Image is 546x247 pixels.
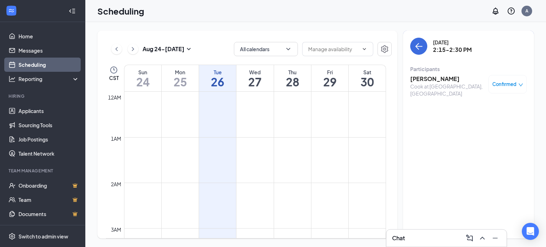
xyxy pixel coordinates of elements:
[478,234,487,242] svg: ChevronUp
[311,65,348,91] a: August 29, 2025
[143,45,184,53] h3: Aug 24 - [DATE]
[410,65,527,73] div: Participants
[18,75,80,82] div: Reporting
[522,223,539,240] div: Open Intercom Messenger
[8,7,15,14] svg: WorkstreamLogo
[9,233,16,240] svg: Settings
[18,193,79,207] a: TeamCrown
[380,45,389,53] svg: Settings
[236,69,273,76] div: Wed
[18,233,68,240] div: Switch to admin view
[199,65,236,91] a: August 26, 2025
[311,69,348,76] div: Fri
[69,7,76,15] svg: Collapse
[128,44,138,54] button: ChevronRight
[18,207,79,221] a: DocumentsCrown
[236,65,273,91] a: August 27, 2025
[18,104,79,118] a: Applicants
[349,65,386,91] a: August 30, 2025
[124,69,161,76] div: Sun
[109,226,123,233] div: 3am
[18,58,79,72] a: Scheduling
[18,178,79,193] a: OnboardingCrown
[97,5,144,17] h1: Scheduling
[124,65,161,91] a: August 24, 2025
[18,132,79,146] a: Job Postings
[410,75,485,83] h3: [PERSON_NAME]
[433,39,472,46] div: [DATE]
[113,45,120,53] svg: ChevronLeft
[491,7,500,15] svg: Notifications
[410,38,427,55] button: back-button
[285,45,292,53] svg: ChevronDown
[464,232,475,244] button: ComposeMessage
[162,69,199,76] div: Mon
[9,75,16,82] svg: Analysis
[492,81,516,88] span: Confirmed
[410,83,485,97] div: Cook at [GEOGRAPHIC_DATA], [GEOGRAPHIC_DATA]
[349,69,386,76] div: Sat
[491,234,499,242] svg: Minimize
[18,43,79,58] a: Messages
[518,82,523,87] span: down
[18,118,79,132] a: Sourcing Tools
[362,46,367,52] svg: ChevronDown
[465,234,474,242] svg: ComposeMessage
[414,42,423,50] svg: ArrowLeft
[274,76,311,88] h1: 28
[107,93,123,101] div: 12am
[477,232,488,244] button: ChevronUp
[129,45,136,53] svg: ChevronRight
[18,221,79,235] a: SurveysCrown
[184,45,193,53] svg: SmallChevronDown
[433,46,472,54] h3: 2:15-2:30 PM
[199,76,236,88] h1: 26
[274,65,311,91] a: August 28, 2025
[162,76,199,88] h1: 25
[109,135,123,143] div: 1am
[489,232,501,244] button: Minimize
[111,44,122,54] button: ChevronLeft
[311,76,348,88] h1: 29
[9,93,78,99] div: Hiring
[109,66,118,74] svg: Clock
[378,42,392,56] button: Settings
[236,76,273,88] h1: 27
[349,76,386,88] h1: 30
[18,29,79,43] a: Home
[274,69,311,76] div: Thu
[199,69,236,76] div: Tue
[109,74,119,81] span: CST
[308,45,359,53] input: Manage availability
[392,234,405,242] h3: Chat
[109,180,123,188] div: 2am
[18,146,79,161] a: Talent Network
[507,7,515,15] svg: QuestionInfo
[9,168,78,174] div: Team Management
[124,76,161,88] h1: 24
[162,65,199,91] a: August 25, 2025
[234,42,298,56] button: All calendarsChevronDown
[525,8,528,14] div: A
